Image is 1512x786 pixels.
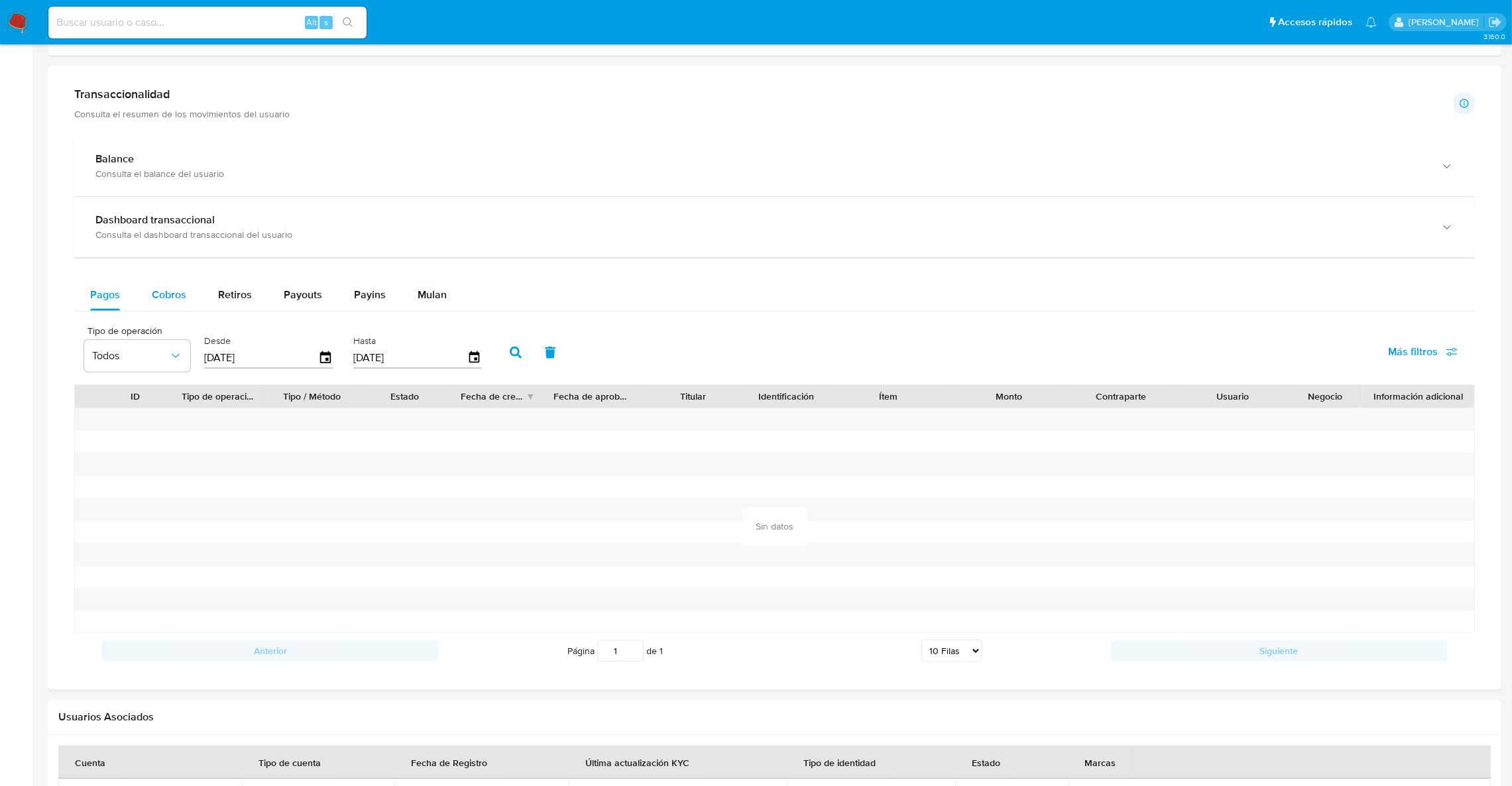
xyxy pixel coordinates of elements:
a: Salir [1488,15,1502,29]
h2: Usuarios Asociados [58,710,1491,724]
span: Alt [306,16,317,28]
button: search-icon [334,13,361,32]
p: agustina.godoy@mercadolibre.com [1409,16,1483,28]
span: 3.160.0 [1483,31,1505,42]
span: Accesos rápidos [1278,15,1352,29]
span: s [324,16,328,28]
input: Buscar usuario o caso... [48,14,367,31]
a: Notificaciones [1366,17,1377,28]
